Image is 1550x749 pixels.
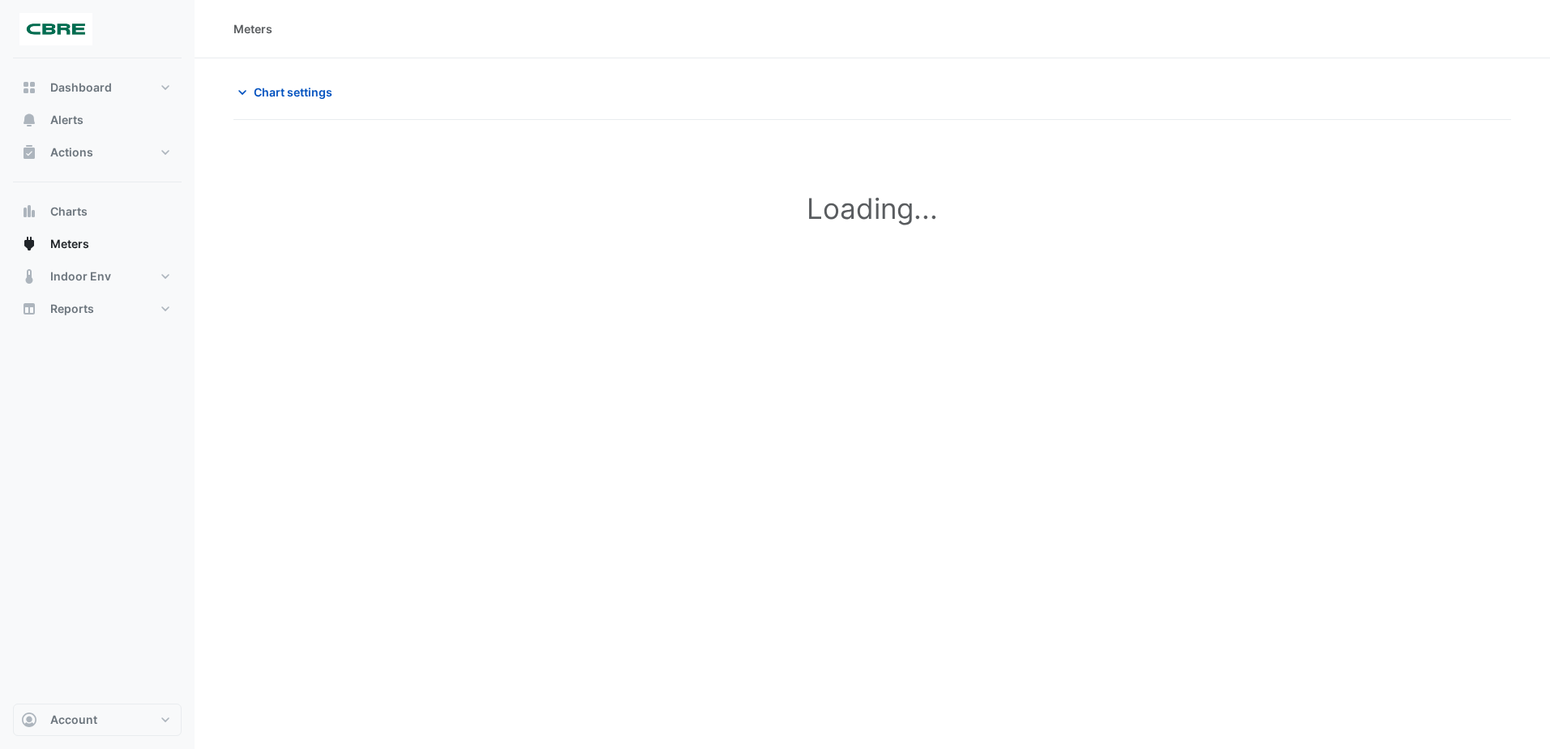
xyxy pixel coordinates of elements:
[233,20,272,37] div: Meters
[21,79,37,96] app-icon: Dashboard
[50,301,94,317] span: Reports
[19,13,92,45] img: Company Logo
[50,236,89,252] span: Meters
[50,79,112,96] span: Dashboard
[21,203,37,220] app-icon: Charts
[21,112,37,128] app-icon: Alerts
[21,236,37,252] app-icon: Meters
[13,260,182,293] button: Indoor Env
[259,191,1485,225] h1: Loading...
[50,203,88,220] span: Charts
[233,78,343,106] button: Chart settings
[13,136,182,169] button: Actions
[13,195,182,228] button: Charts
[50,112,83,128] span: Alerts
[50,144,93,160] span: Actions
[13,293,182,325] button: Reports
[50,268,111,285] span: Indoor Env
[13,71,182,104] button: Dashboard
[13,228,182,260] button: Meters
[13,704,182,736] button: Account
[13,104,182,136] button: Alerts
[254,83,332,101] span: Chart settings
[21,268,37,285] app-icon: Indoor Env
[21,144,37,160] app-icon: Actions
[50,712,97,728] span: Account
[21,301,37,317] app-icon: Reports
